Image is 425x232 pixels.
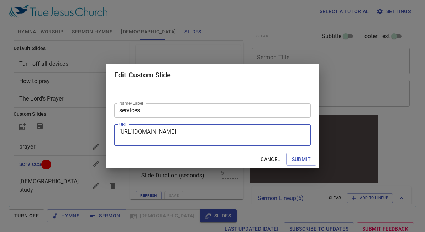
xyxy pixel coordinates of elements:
span: Submit [292,155,311,164]
h2: Edit Custom Slide [114,69,311,81]
button: Cancel [258,153,283,166]
textarea: [URL][DOMAIN_NAME] [119,128,306,142]
span: Cancel [261,155,280,164]
button: Submit [286,153,316,166]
